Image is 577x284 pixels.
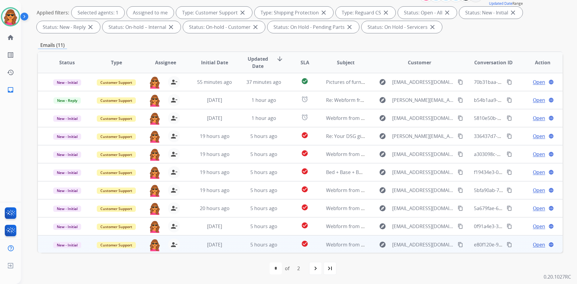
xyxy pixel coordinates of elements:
[252,115,276,121] span: 1 hour ago
[170,115,178,122] mat-icon: person_remove
[250,151,277,157] span: 5 hours ago
[200,133,230,139] span: 19 hours ago
[97,242,136,248] span: Customer Support
[97,133,136,140] span: Customer Support
[474,79,565,85] span: 70b31baa-901e-4f19-a388-78e4f0c191d6
[326,205,462,212] span: Webform from [EMAIL_ADDRESS][DOMAIN_NAME] on [DATE]
[250,187,277,194] span: 5 hours ago
[548,97,554,103] mat-icon: language
[53,188,81,194] span: New - Initial
[548,224,554,229] mat-icon: language
[250,223,277,230] span: 5 hours ago
[489,1,512,6] button: Updated Date
[250,205,277,212] span: 5 hours ago
[379,133,386,140] mat-icon: explore
[53,169,81,176] span: New - Initial
[149,239,161,251] img: agent-avatar
[326,187,462,194] span: Webform from [EMAIL_ADDRESS][DOMAIN_NAME] on [DATE]
[2,8,19,25] img: avatar
[170,223,178,230] mat-icon: person_remove
[201,59,228,66] span: Initial Date
[97,169,136,176] span: Customer Support
[149,184,161,197] img: agent-avatar
[301,240,308,247] mat-icon: check_circle
[548,151,554,157] mat-icon: language
[326,223,462,230] span: Webform from [EMAIL_ADDRESS][DOMAIN_NAME] on [DATE]
[170,133,178,140] mat-icon: person_remove
[392,187,454,194] span: [EMAIL_ADDRESS][DOMAIN_NAME]
[458,133,463,139] mat-icon: content_copy
[346,23,353,31] mat-icon: close
[53,79,81,86] span: New - Initial
[312,265,319,272] mat-icon: navigate_next
[200,151,230,157] span: 19 hours ago
[507,224,512,229] mat-icon: content_copy
[267,21,359,33] div: Status: On Hold - Pending Parts
[167,23,175,31] mat-icon: close
[301,222,308,229] mat-icon: check_circle
[111,59,122,66] span: Type
[53,242,81,248] span: New - Initial
[301,150,308,157] mat-icon: check_circle
[72,7,124,19] div: Selected agents: 1
[507,242,512,247] mat-icon: content_copy
[548,188,554,193] mat-icon: language
[392,169,454,176] span: [EMAIL_ADDRESS][DOMAIN_NAME]
[507,115,512,121] mat-icon: content_copy
[548,169,554,175] mat-icon: language
[197,79,232,85] span: 55 minutes ago
[155,59,176,66] span: Assignee
[474,205,566,212] span: 5a679fae-642c-4510-8988-96dbe2c4a21d
[408,59,431,66] span: Customer
[507,188,512,193] mat-icon: content_copy
[326,169,419,176] span: Bed + Base + Bonus Bedding = Bliss 💤🌙
[392,151,454,158] span: [EMAIL_ADDRESS][DOMAIN_NAME]
[507,133,512,139] mat-icon: content_copy
[489,1,523,6] span: Range
[170,96,178,104] mat-icon: person_remove
[474,59,513,66] span: Conversation ID
[239,9,246,16] mat-icon: close
[429,23,436,31] mat-icon: close
[474,151,567,157] span: a303098c-b476-4e66-9ebb-b014dfe9781b
[458,151,463,157] mat-icon: content_copy
[379,96,386,104] mat-icon: explore
[207,97,222,103] span: [DATE]
[53,115,81,122] span: New - Initial
[326,265,334,272] mat-icon: last_page
[149,130,161,143] img: agent-avatar
[507,169,512,175] mat-icon: content_copy
[458,242,463,247] mat-icon: content_copy
[37,21,100,33] div: Status: New - Reply
[255,7,333,19] div: Type: Shipping Protection
[398,7,457,19] div: Status: Open - All
[170,205,178,212] mat-icon: person_remove
[97,97,136,104] span: Customer Support
[444,9,451,16] mat-icon: close
[379,223,386,230] mat-icon: explore
[301,204,308,211] mat-icon: check_circle
[301,168,308,175] mat-icon: check_circle
[53,133,81,140] span: New - Initial
[149,76,161,89] img: agent-avatar
[533,241,545,248] span: Open
[320,9,327,16] mat-icon: close
[7,51,14,59] mat-icon: list_alt
[533,169,545,176] span: Open
[97,79,136,86] span: Customer Support
[337,59,355,66] span: Subject
[7,86,14,93] mat-icon: inbox
[7,69,14,76] mat-icon: history
[533,205,545,212] span: Open
[170,241,178,248] mat-icon: person_remove
[474,133,567,139] span: 336437d7-9389-4d0b-99d2-607b4a9af452
[458,224,463,229] mat-icon: content_copy
[59,59,75,66] span: Status
[250,241,277,248] span: 5 hours ago
[326,115,462,121] span: Webform from [EMAIL_ADDRESS][DOMAIN_NAME] on [DATE]
[509,9,517,16] mat-icon: close
[149,148,161,161] img: agent-avatar
[507,206,512,211] mat-icon: content_copy
[170,78,178,86] mat-icon: person_remove
[200,187,230,194] span: 19 hours ago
